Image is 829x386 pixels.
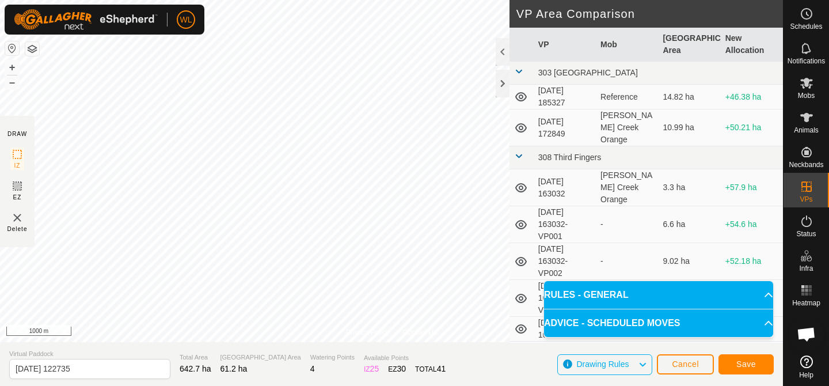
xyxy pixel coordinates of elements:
[370,364,379,373] span: 25
[796,230,816,237] span: Status
[220,364,248,373] span: 61.2 ha
[736,359,756,369] span: Save
[13,193,22,202] span: EZ
[658,169,720,206] td: 3.3 ha
[10,211,24,225] img: VP
[364,363,379,375] div: IZ
[658,28,720,62] th: [GEOGRAPHIC_DATA] Area
[534,280,596,317] td: [DATE] 163032-VP003
[534,28,596,62] th: VP
[544,309,773,337] p-accordion-header: ADVICE - SCHEDULED MOVES
[800,196,812,203] span: VPs
[180,364,211,373] span: 642.7 ha
[5,75,19,89] button: –
[600,109,653,146] div: [PERSON_NAME] Creek Orange
[5,60,19,74] button: +
[388,363,406,375] div: EZ
[437,364,446,373] span: 41
[721,109,783,146] td: +50.21 ha
[9,349,170,359] span: Virtual Paddock
[403,327,437,338] a: Contact Us
[346,327,389,338] a: Privacy Policy
[534,342,596,379] td: [DATE] 163332-VP001
[721,342,783,379] td: +56.92 ha
[788,58,825,65] span: Notifications
[658,85,720,109] td: 14.82 ha
[14,9,158,30] img: Gallagher Logo
[799,372,813,379] span: Help
[658,280,720,317] td: 12.12 ha
[544,281,773,309] p-accordion-header: RULES - GENERAL
[534,169,596,206] td: [DATE] 163032
[600,169,653,206] div: [PERSON_NAME] Creek Orange
[792,300,820,306] span: Heatmap
[415,363,446,375] div: TOTAL
[538,68,638,77] span: 303 [GEOGRAPHIC_DATA]
[534,206,596,243] td: [DATE] 163032-VP001
[721,243,783,280] td: +52.18 ha
[14,161,21,170] span: IZ
[721,206,783,243] td: +54.6 ha
[180,353,211,362] span: Total Area
[799,265,813,272] span: Infra
[544,316,680,330] span: ADVICE - SCHEDULED MOVES
[721,28,783,62] th: New Allocation
[364,353,446,363] span: Available Points
[721,280,783,317] td: +49.08 ha
[5,41,19,55] button: Reset Map
[7,130,27,138] div: DRAW
[790,23,822,30] span: Schedules
[658,109,720,146] td: 10.99 ha
[789,317,824,351] a: Open chat
[789,161,823,168] span: Neckbands
[718,354,774,374] button: Save
[534,243,596,280] td: [DATE] 163032-VP002
[600,218,653,230] div: -
[25,42,39,56] button: Map Layers
[657,354,714,374] button: Cancel
[397,364,406,373] span: 30
[544,288,629,302] span: RULES - GENERAL
[7,225,28,233] span: Delete
[534,317,596,342] td: [DATE] 163332
[658,243,720,280] td: 9.02 ha
[516,7,783,21] h2: VP Area Comparison
[672,359,699,369] span: Cancel
[310,353,355,362] span: Watering Points
[576,359,629,369] span: Drawing Rules
[658,206,720,243] td: 6.6 ha
[784,351,829,383] a: Help
[600,255,653,267] div: -
[180,14,192,26] span: WL
[600,91,653,103] div: Reference
[658,342,720,379] td: 4.28 ha
[534,109,596,146] td: [DATE] 172849
[534,85,596,109] td: [DATE] 185327
[721,169,783,206] td: +57.9 ha
[310,364,315,373] span: 4
[220,353,301,362] span: [GEOGRAPHIC_DATA] Area
[798,92,815,99] span: Mobs
[538,153,601,162] span: 308 Third Fingers
[721,85,783,109] td: +46.38 ha
[794,127,819,134] span: Animals
[596,28,658,62] th: Mob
